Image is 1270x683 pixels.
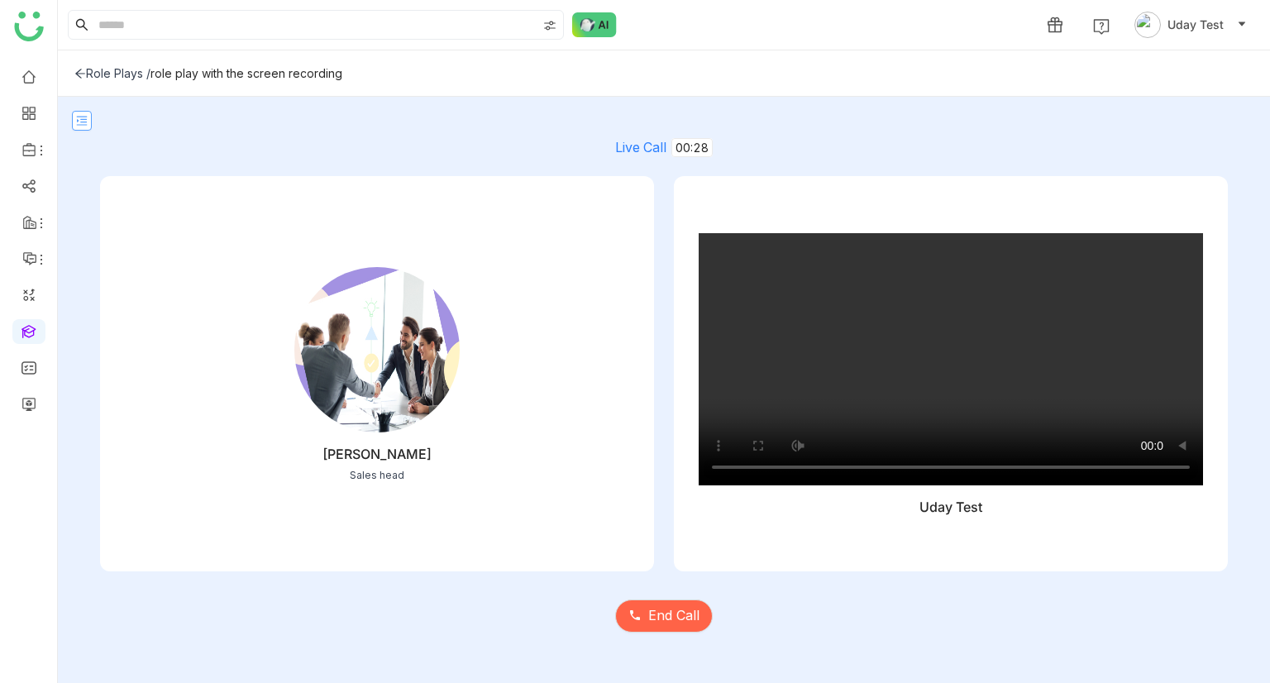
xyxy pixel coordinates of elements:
img: search-type.svg [543,19,556,32]
div: Role Plays / [74,66,150,80]
div: Uday Test [919,499,982,515]
img: logo [14,12,44,41]
div: role play with the screen recording [150,66,342,80]
img: ask-buddy-normal.svg [572,12,617,37]
button: Uday Test [1131,12,1250,38]
button: End Call [615,599,713,633]
span: End Call [648,605,699,626]
img: avatar [1134,12,1161,38]
div: [PERSON_NAME] [322,446,432,462]
div: Live Call [100,139,1228,156]
span: 00:28 [671,138,713,157]
span: Uday Test [1167,16,1224,34]
img: help.svg [1093,18,1110,35]
div: Sales head [350,469,404,481]
img: 68c94f1052e66838b9518aed [294,267,460,432]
